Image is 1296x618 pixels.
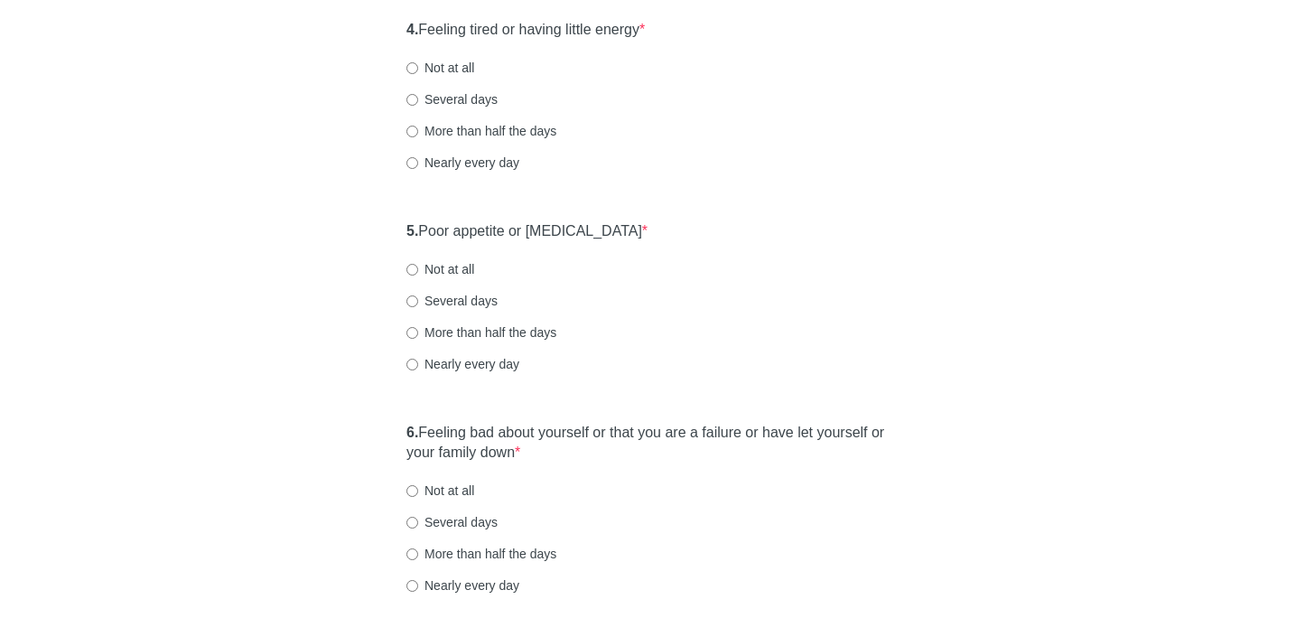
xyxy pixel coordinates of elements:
input: Several days [406,295,418,307]
label: Nearly every day [406,154,519,172]
input: Several days [406,94,418,106]
label: Several days [406,513,498,531]
label: Nearly every day [406,355,519,373]
label: More than half the days [406,122,556,140]
input: Nearly every day [406,580,418,592]
label: More than half the days [406,545,556,563]
input: More than half the days [406,327,418,339]
input: Not at all [406,62,418,74]
label: More than half the days [406,323,556,342]
label: Poor appetite or [MEDICAL_DATA] [406,221,648,242]
label: Nearly every day [406,576,519,595]
input: Nearly every day [406,359,418,370]
input: More than half the days [406,126,418,137]
input: Not at all [406,264,418,276]
input: Several days [406,517,418,529]
label: Feeling tired or having little energy [406,20,645,41]
strong: 5. [406,223,418,239]
label: Feeling bad about yourself or that you are a failure or have let yourself or your family down [406,423,890,464]
label: Not at all [406,59,474,77]
strong: 4. [406,22,418,37]
input: Nearly every day [406,157,418,169]
strong: 6. [406,425,418,440]
label: Several days [406,90,498,108]
label: Not at all [406,482,474,500]
label: Several days [406,292,498,310]
label: Not at all [406,260,474,278]
input: More than half the days [406,548,418,560]
input: Not at all [406,485,418,497]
